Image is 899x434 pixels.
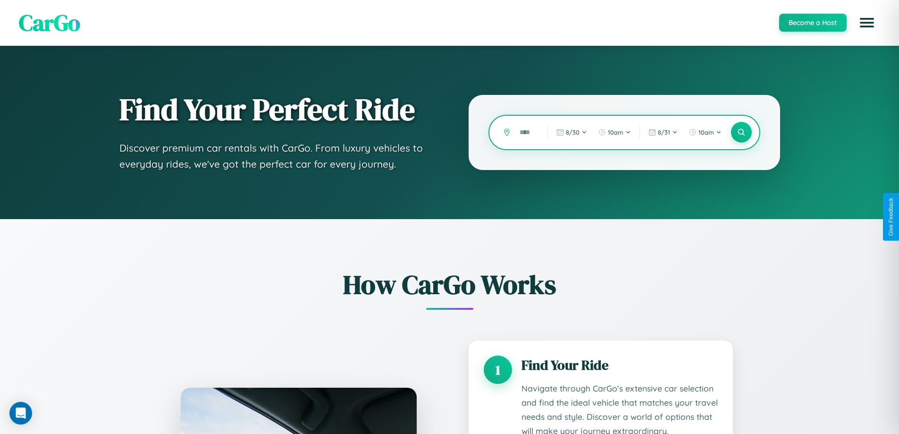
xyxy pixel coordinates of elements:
button: Become a Host [779,14,847,32]
div: Open Intercom Messenger [9,402,32,425]
span: 8 / 31 [658,128,670,136]
p: Discover premium car rentals with CarGo. From luxury vehicles to everyday rides, we've got the pe... [119,140,431,172]
div: Give Feedback [888,198,894,236]
span: 8 / 30 [566,128,580,136]
button: 10am [684,125,726,140]
h1: Find Your Perfect Ride [119,93,431,126]
button: Open menu [854,9,880,36]
button: 8/31 [644,125,682,140]
span: CarGo [19,7,80,38]
span: 10am [608,128,623,136]
h3: Find Your Ride [521,356,718,374]
button: 10am [594,125,636,140]
h2: How CarGo Works [167,266,733,303]
div: 1 [484,356,512,384]
span: 10am [698,128,714,136]
button: 8/30 [552,125,592,140]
